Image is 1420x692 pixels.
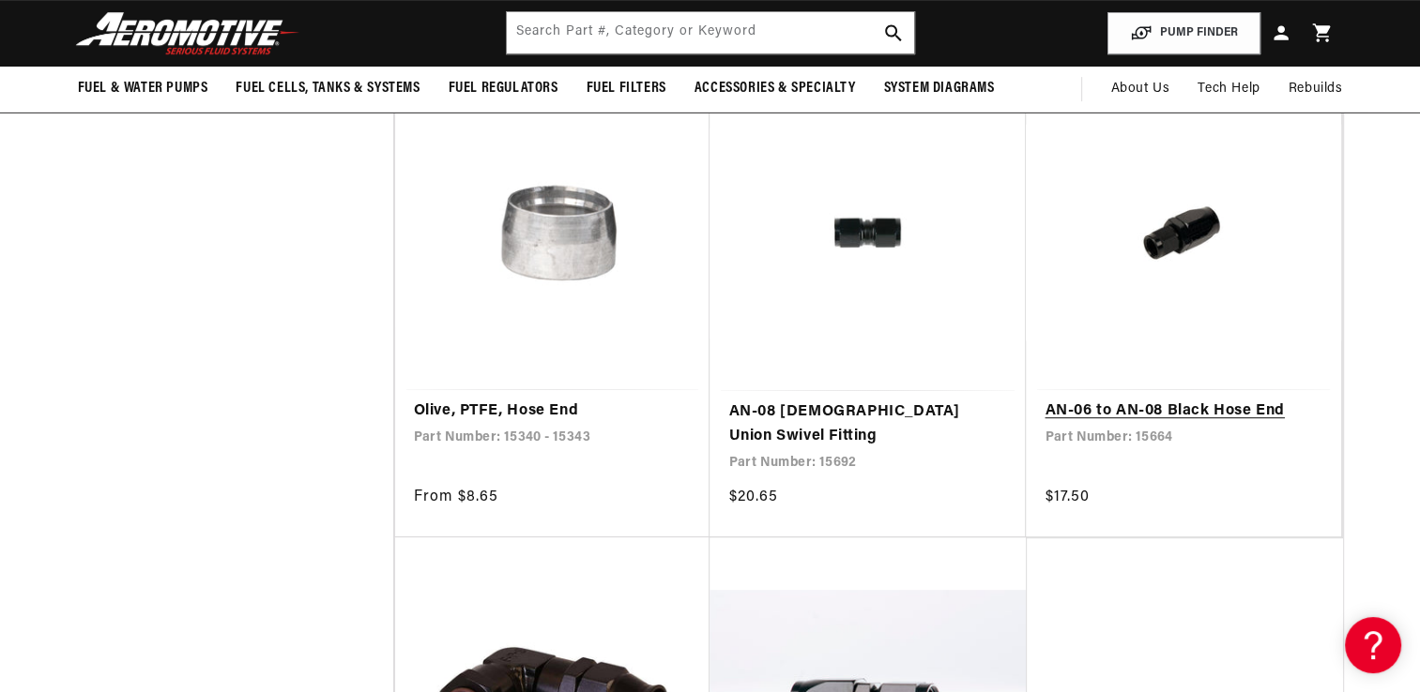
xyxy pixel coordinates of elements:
[221,67,434,111] summary: Fuel Cells, Tanks & Systems
[236,79,420,98] span: Fuel Cells, Tanks & Systems
[1107,12,1260,54] button: PUMP FINDER
[680,67,870,111] summary: Accessories & Specialty
[728,400,1007,448] a: AN-08 [DEMOGRAPHIC_DATA] Union Swivel Fitting
[449,79,558,98] span: Fuel Regulators
[435,67,573,111] summary: Fuel Regulators
[1183,67,1274,112] summary: Tech Help
[884,79,995,98] span: System Diagrams
[873,12,914,53] button: search button
[64,67,222,111] summary: Fuel & Water Pumps
[1289,79,1343,99] span: Rebuilds
[414,399,692,424] a: Olive, PTFE, Hose End
[870,67,1009,111] summary: System Diagrams
[1110,82,1169,96] span: About Us
[695,79,856,98] span: Accessories & Specialty
[573,67,680,111] summary: Fuel Filters
[587,79,666,98] span: Fuel Filters
[1045,399,1322,424] a: AN-06 to AN-08 Black Hose End
[1096,67,1183,112] a: About Us
[1275,67,1357,112] summary: Rebuilds
[78,79,208,98] span: Fuel & Water Pumps
[1198,79,1260,99] span: Tech Help
[70,11,305,55] img: Aeromotive
[507,12,914,53] input: Search by Part Number, Category or Keyword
